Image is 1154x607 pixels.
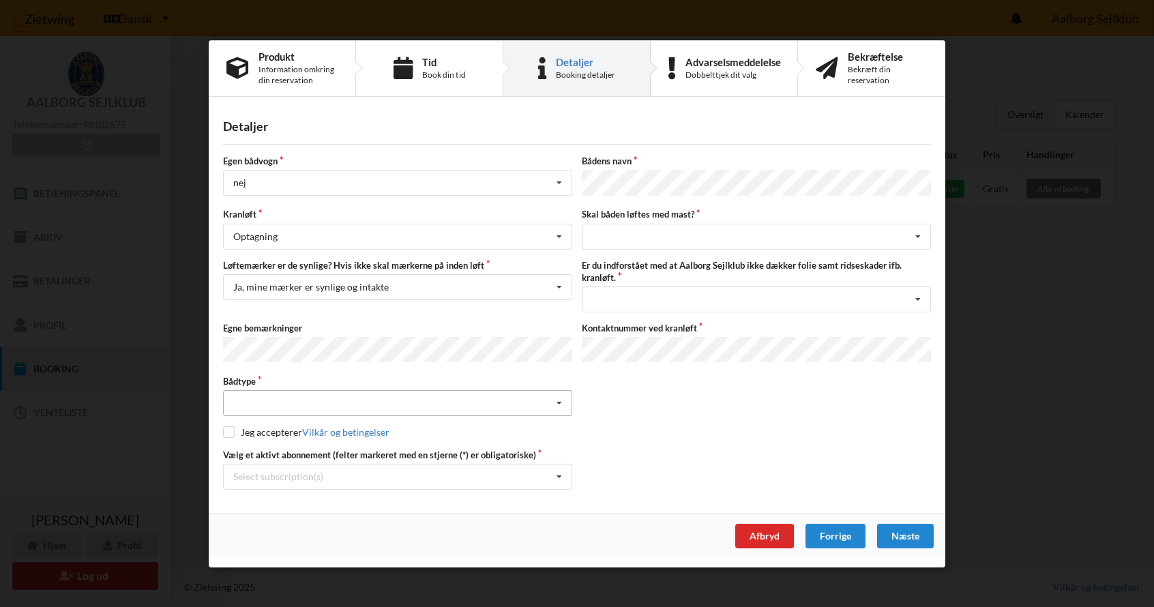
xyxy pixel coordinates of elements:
[233,231,278,241] div: Optagning
[233,178,246,188] div: nej
[556,69,615,80] div: Booking detaljer
[223,258,572,271] label: Løftemærker er de synlige? Hvis ikke skal mærkerne på inden løft
[582,155,931,167] label: Bådens navn
[223,448,572,460] label: Vælg et aktivt abonnement (felter markeret med en stjerne (*) er obligatoriske)
[223,155,572,167] label: Egen bådvogn
[223,321,572,334] label: Egne bemærkninger
[848,50,928,61] div: Bekræftelse
[422,69,466,80] div: Book din tid
[223,208,572,220] label: Kranløft
[582,208,931,220] label: Skal båden løftes med mast?
[223,426,389,438] label: Jeg accepterer
[233,282,389,291] div: Ja, mine mærker er synlige og intakte
[848,63,928,85] div: Bekræft din reservation
[223,119,931,134] div: Detaljer
[422,56,466,67] div: Tid
[805,523,865,548] div: Forrige
[556,56,615,67] div: Detaljer
[685,56,781,67] div: Advarselsmeddelelse
[258,63,338,85] div: Information omkring din reservation
[223,375,572,387] label: Bådtype
[877,523,934,548] div: Næste
[302,426,389,438] a: Vilkår og betingelser
[258,50,338,61] div: Produkt
[735,523,794,548] div: Afbryd
[582,258,931,283] label: Er du indforstået med at Aalborg Sejlklub ikke dækker folie samt ridseskader ifb. kranløft.
[685,69,781,80] div: Dobbelttjek dit valg
[233,471,323,482] div: Select subscription(s)
[582,321,931,334] label: Kontaktnummer ved kranløft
